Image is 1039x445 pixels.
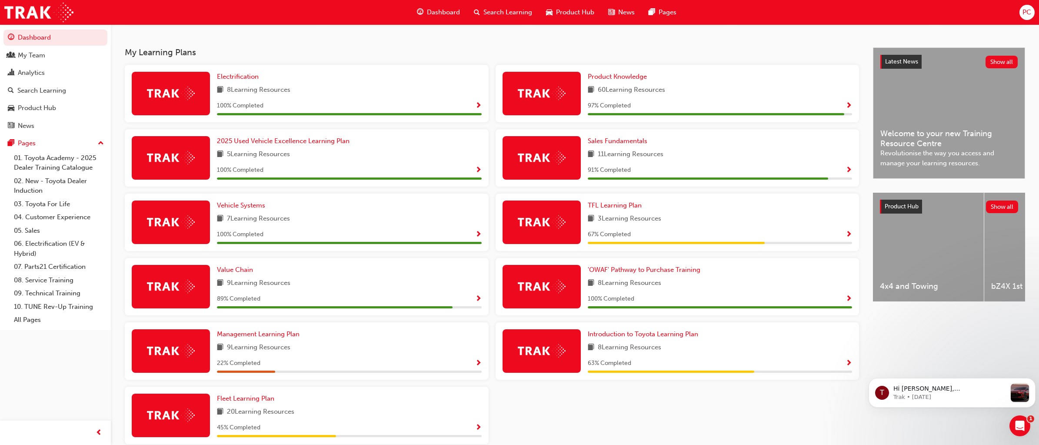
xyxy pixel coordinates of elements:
[8,34,14,42] span: guage-icon
[588,278,594,289] span: book-icon
[10,300,107,314] a: 10. TUNE Rev-Up Training
[217,407,223,418] span: book-icon
[588,72,650,82] a: Product Knowledge
[227,214,290,224] span: 7 Learning Resources
[18,50,45,60] div: My Team
[588,73,647,80] span: Product Knowledge
[217,165,263,175] span: 100 % Completed
[588,358,631,368] span: 63 % Completed
[8,122,14,130] span: news-icon
[3,28,107,135] button: DashboardMy TeamAnalyticsSearch LearningProduct HubNews
[18,103,56,113] div: Product Hub
[846,360,852,368] span: Show Progress
[217,395,274,402] span: Fleet Learning Plan
[227,278,290,289] span: 9 Learning Resources
[18,121,34,131] div: News
[598,214,661,224] span: 3 Learning Resources
[518,280,566,293] img: Trak
[588,137,647,145] span: Sales Fundamentals
[96,428,102,438] span: prev-icon
[483,7,532,17] span: Search Learning
[8,69,14,77] span: chart-icon
[3,135,107,151] button: Pages
[475,102,482,110] span: Show Progress
[8,104,14,112] span: car-icon
[518,344,566,358] img: Trak
[217,214,223,224] span: book-icon
[518,215,566,229] img: Trak
[8,87,14,95] span: search-icon
[659,7,676,17] span: Pages
[588,329,702,339] a: Introduction to Toyota Learning Plan
[588,165,631,175] span: 91 % Completed
[3,118,107,134] a: News
[10,260,107,274] a: 07. Parts21 Certification
[217,394,278,404] a: Fleet Learning Plan
[1027,415,1034,422] span: 1
[846,167,852,174] span: Show Progress
[227,149,290,160] span: 5 Learning Resources
[10,274,107,287] a: 08. Service Training
[474,7,480,18] span: search-icon
[217,266,253,274] span: Value Chain
[125,47,859,57] h3: My Learning Plans
[986,201,1019,213] button: Show all
[475,358,482,369] button: Show Progress
[4,3,73,22] img: Trak
[17,86,66,96] div: Search Learning
[880,129,1018,148] span: Welcome to your new Training Resource Centre
[147,87,195,100] img: Trak
[475,424,482,432] span: Show Progress
[518,151,566,164] img: Trak
[147,408,195,422] img: Trak
[885,203,919,210] span: Product Hub
[880,55,1018,69] a: Latest NewsShow all
[588,342,594,353] span: book-icon
[217,136,353,146] a: 2025 Used Vehicle Excellence Learning Plan
[846,294,852,304] button: Show Progress
[880,148,1018,168] span: Revolutionise the way you access and manage your learning resources.
[546,7,553,18] span: car-icon
[598,278,661,289] span: 8 Learning Resources
[518,87,566,100] img: Trak
[475,422,482,433] button: Show Progress
[217,73,259,80] span: Electrification
[227,342,290,353] span: 9 Learning Resources
[588,230,631,240] span: 67 % Completed
[588,101,631,111] span: 97 % Completed
[217,201,269,211] a: Vehicle Systems
[539,3,601,21] a: car-iconProduct Hub
[147,280,195,293] img: Trak
[588,265,704,275] a: 'OWAF' Pathway to Purchase Training
[873,47,1025,179] a: Latest NewsShow allWelcome to your new Training Resource CentreRevolutionise the way you access a...
[986,56,1018,68] button: Show all
[475,100,482,111] button: Show Progress
[846,229,852,240] button: Show Progress
[588,201,645,211] a: TFL Learning Plan
[598,85,665,96] span: 60 Learning Resources
[846,102,852,110] span: Show Progress
[3,100,107,116] a: Product Hub
[217,278,223,289] span: book-icon
[1009,415,1030,436] iframe: Intercom live chat
[217,342,223,353] span: book-icon
[10,151,107,174] a: 01. Toyota Academy - 2025 Dealer Training Catalogue
[846,295,852,303] span: Show Progress
[3,30,107,46] a: Dashboard
[588,214,594,224] span: book-icon
[467,3,539,21] a: search-iconSearch Learning
[588,149,594,160] span: book-icon
[217,149,223,160] span: book-icon
[865,361,1039,422] iframe: Intercom notifications message
[417,7,423,18] span: guage-icon
[880,200,1018,214] a: Product HubShow all
[3,47,107,64] a: My Team
[427,7,460,17] span: Dashboard
[217,72,262,82] a: Electrification
[217,358,260,368] span: 22 % Completed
